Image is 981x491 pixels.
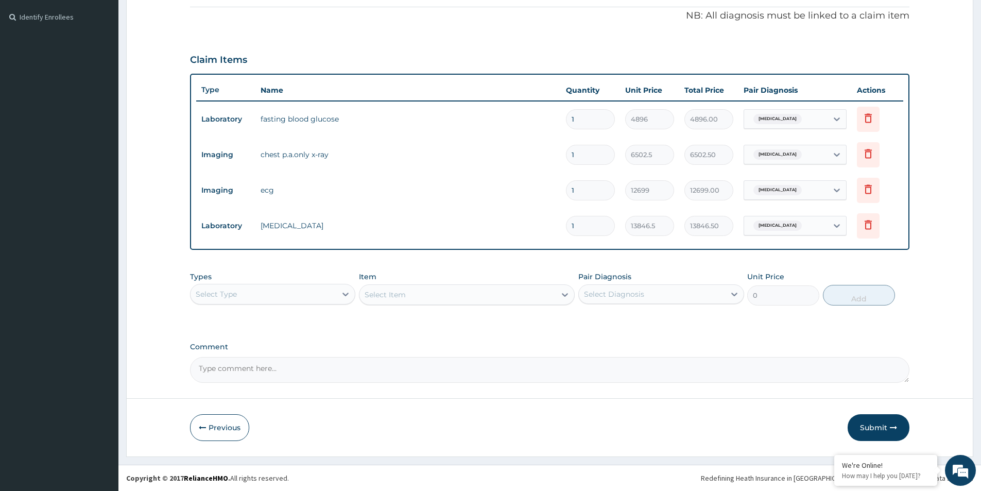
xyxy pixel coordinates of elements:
span: [MEDICAL_DATA] [753,114,802,124]
th: Total Price [679,80,738,100]
label: Comment [190,343,909,351]
td: Laboratory [196,110,255,129]
textarea: Type your message and hit 'Enter' [5,281,196,317]
button: Previous [190,414,249,441]
div: We're Online! [842,461,930,470]
a: RelianceHMO [184,473,228,483]
span: [MEDICAL_DATA] [753,149,802,160]
h3: Claim Items [190,55,247,66]
label: Types [190,273,212,281]
div: Minimize live chat window [169,5,194,30]
th: Actions [852,80,903,100]
strong: Copyright © 2017 . [126,473,230,483]
img: d_794563401_company_1708531726252_794563401 [19,52,42,77]
span: [MEDICAL_DATA] [753,221,802,231]
footer: All rights reserved. [118,465,981,491]
td: Imaging [196,181,255,200]
div: Chat with us now [54,58,173,71]
td: fasting blood glucose [255,109,561,129]
button: Submit [848,414,909,441]
span: We're online! [60,130,142,234]
th: Quantity [561,80,620,100]
div: Select Type [196,289,237,299]
span: [MEDICAL_DATA] [753,185,802,195]
td: Imaging [196,145,255,164]
td: Laboratory [196,216,255,235]
p: NB: All diagnosis must be linked to a claim item [190,9,909,23]
div: Select Diagnosis [584,289,644,299]
label: Unit Price [747,272,784,282]
th: Name [255,80,561,100]
th: Pair Diagnosis [738,80,852,100]
td: [MEDICAL_DATA] [255,215,561,236]
div: Redefining Heath Insurance in [GEOGRAPHIC_DATA] using Telemedicine and Data Science! [701,473,973,483]
td: chest p.a.only x-ray [255,144,561,165]
td: ecg [255,180,561,200]
th: Unit Price [620,80,679,100]
label: Pair Diagnosis [578,272,631,282]
label: Item [359,272,376,282]
p: How may I help you today? [842,471,930,480]
button: Add [823,285,895,306]
th: Type [196,80,255,99]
